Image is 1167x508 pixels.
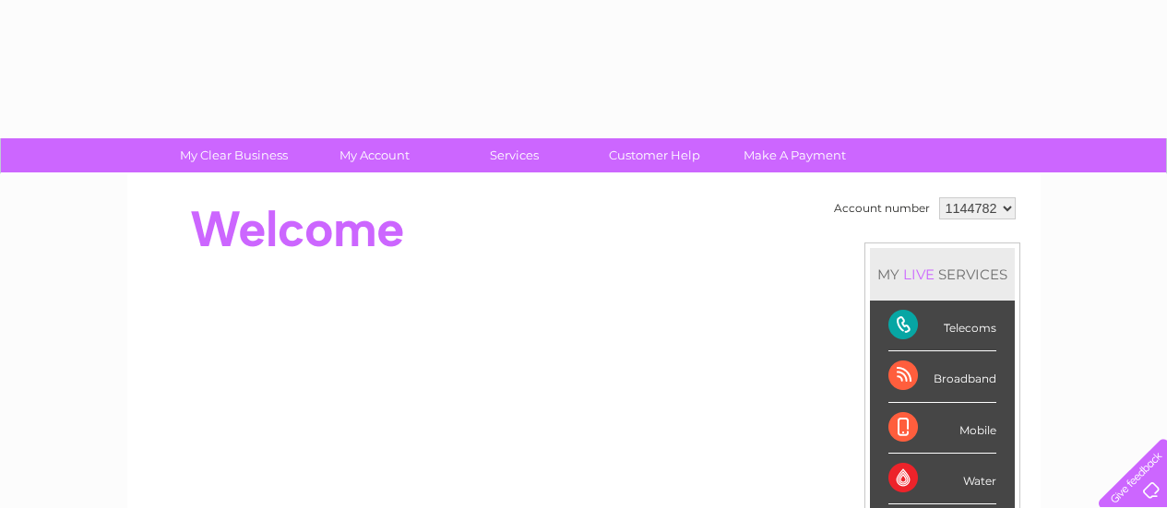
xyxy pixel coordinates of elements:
div: Mobile [888,403,996,454]
a: My Clear Business [158,138,310,172]
div: MY SERVICES [870,248,1015,301]
div: Telecoms [888,301,996,351]
a: Services [438,138,590,172]
a: My Account [298,138,450,172]
a: Make A Payment [719,138,871,172]
div: LIVE [899,266,938,283]
td: Account number [829,193,935,224]
div: Broadband [888,351,996,402]
a: Customer Help [578,138,731,172]
div: Water [888,454,996,504]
